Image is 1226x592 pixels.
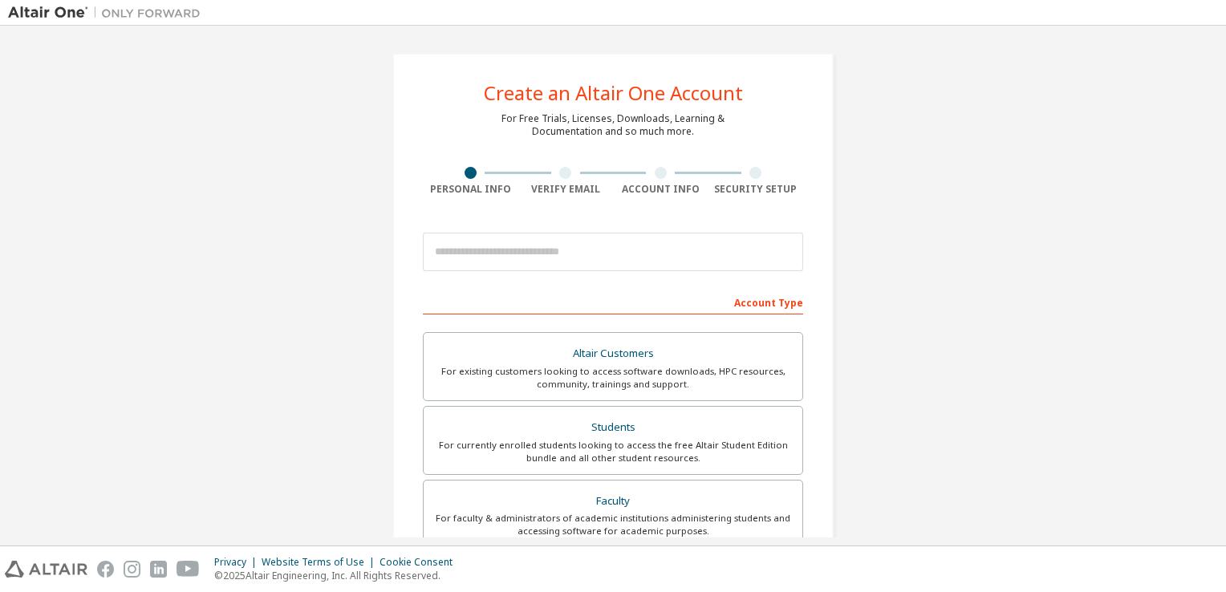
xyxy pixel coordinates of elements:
[150,561,167,578] img: linkedin.svg
[5,561,87,578] img: altair_logo.svg
[433,490,793,513] div: Faculty
[484,83,743,103] div: Create an Altair One Account
[433,512,793,537] div: For faculty & administrators of academic institutions administering students and accessing softwa...
[423,183,518,196] div: Personal Info
[613,183,708,196] div: Account Info
[518,183,614,196] div: Verify Email
[433,439,793,464] div: For currently enrolled students looking to access the free Altair Student Edition bundle and all ...
[423,289,803,314] div: Account Type
[262,556,380,569] div: Website Terms of Use
[8,5,209,21] img: Altair One
[433,416,793,439] div: Students
[380,556,462,569] div: Cookie Consent
[708,183,804,196] div: Security Setup
[433,343,793,365] div: Altair Customers
[501,112,725,138] div: For Free Trials, Licenses, Downloads, Learning & Documentation and so much more.
[124,561,140,578] img: instagram.svg
[97,561,114,578] img: facebook.svg
[214,569,462,582] p: © 2025 Altair Engineering, Inc. All Rights Reserved.
[177,561,200,578] img: youtube.svg
[433,365,793,391] div: For existing customers looking to access software downloads, HPC resources, community, trainings ...
[214,556,262,569] div: Privacy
